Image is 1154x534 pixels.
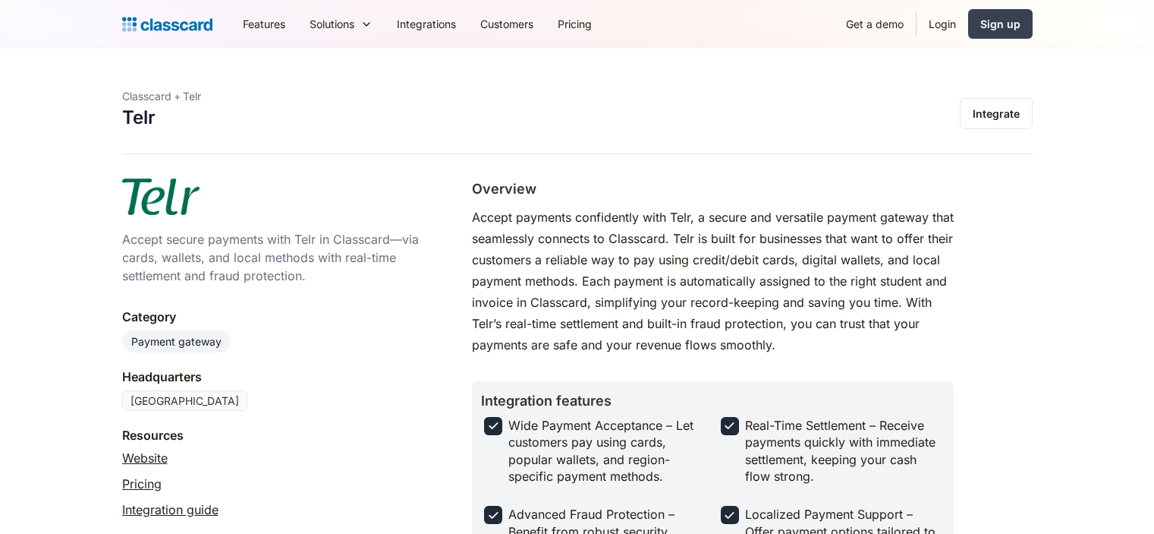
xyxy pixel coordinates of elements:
a: Integrations [385,7,468,41]
div: [GEOGRAPHIC_DATA] [122,390,247,411]
div: Solutions [310,16,354,32]
div: Telr [183,88,201,104]
a: Logo [122,14,212,35]
a: Integration guide [122,501,219,519]
div: Real-Time Settlement – Receive payments quickly with immediate settlement, keeping your cash flow... [745,417,939,485]
div: Wide Payment Acceptance – Let customers pay using cards, popular wallets, and region-specific pay... [508,417,703,485]
div: Payment gateway [131,333,222,349]
h1: Telr [122,107,156,129]
a: Login [917,7,968,41]
div: Classcard [122,88,171,104]
div: Accept secure payments with Telr in Classcard—via cards, wallets, and local methods with real-tim... [122,230,442,285]
h2: Integration features [481,390,945,411]
a: Sign up [968,9,1033,39]
a: Pricing [122,475,162,493]
a: Customers [468,7,546,41]
a: Integrate [960,98,1033,129]
h2: Overview [472,179,536,199]
a: Features [231,7,297,41]
a: Get a demo [834,7,916,41]
div: Resources [122,426,184,444]
a: Pricing [546,7,604,41]
div: Headquarters [122,368,202,386]
p: Accept payments confidently with Telr, a secure and versatile payment gateway that seamlessly con... [472,207,954,355]
a: Website [122,449,168,467]
div: Sign up [980,16,1020,32]
div: Solutions [297,7,385,41]
div: + [174,88,181,104]
div: Category [122,308,176,326]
